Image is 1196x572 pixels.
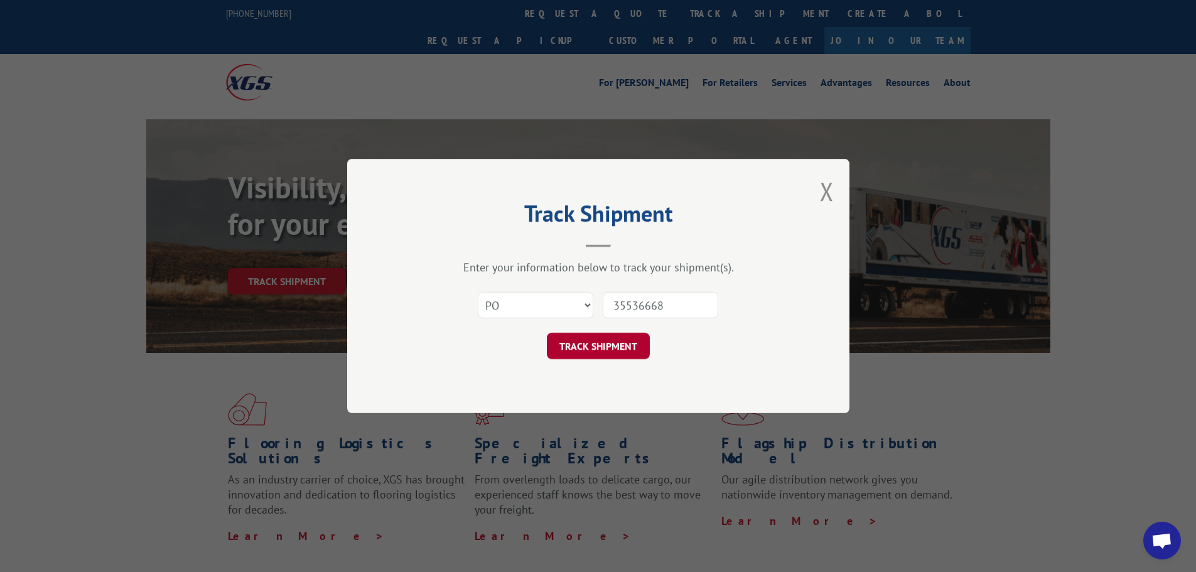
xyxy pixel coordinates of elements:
div: Enter your information below to track your shipment(s). [410,260,787,274]
button: Close modal [820,175,834,208]
input: Number(s) [603,292,718,318]
div: Open chat [1143,522,1181,559]
button: TRACK SHIPMENT [547,333,650,359]
h2: Track Shipment [410,205,787,229]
